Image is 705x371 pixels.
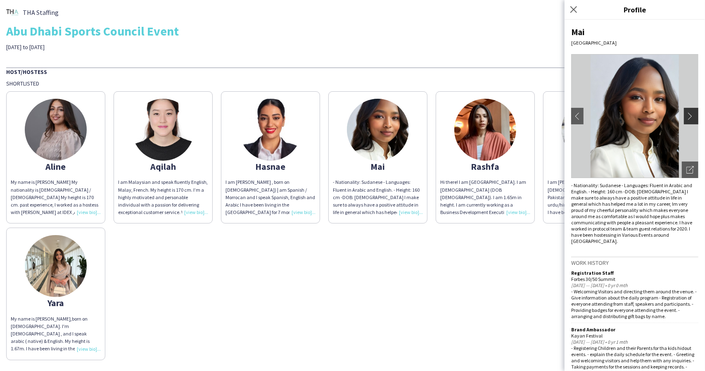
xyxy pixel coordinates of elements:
[571,270,698,276] div: Registration Staff
[571,282,698,288] div: [DATE] — [DATE] • 0 yr 0 mth
[562,99,624,161] img: thumb-162263944360b783537a8fa.jpeg
[565,4,705,15] h3: Profile
[11,299,101,307] div: Yara
[11,163,101,170] div: Aline
[571,40,698,46] div: [GEOGRAPHIC_DATA]
[571,26,698,38] div: Mai
[440,178,530,216] div: Hi there! I am [GEOGRAPHIC_DATA]. I am [DEMOGRAPHIC_DATA] (DOB [DEMOGRAPHIC_DATA]). I am 1.65m in...
[6,43,249,51] div: [DATE] to [DATE]
[682,162,698,178] div: Open photos pop-in
[571,333,698,339] div: Kayan Festival
[226,163,316,170] div: Hasnae
[571,288,698,319] div: - Welcoming Visitors and directing them around the venue. - Give information about the daily prog...
[118,163,208,170] div: Aqilah
[118,178,208,216] div: I am Malaysian and speak fluently English, Malay, French. My height is 170 cm. I’m a highly motiv...
[571,54,698,178] img: Crew avatar or photo
[11,178,101,216] div: My name is [PERSON_NAME] My nationality is [DEMOGRAPHIC_DATA] / [DEMOGRAPHIC_DATA] My height is 1...
[571,276,698,282] div: Forbes 30/50 Summit
[23,9,59,16] span: THA Staffing
[571,339,698,345] div: [DATE] — [DATE] • 0 yr 1 mth
[454,99,516,161] img: thumb-6718de9e3815e.jpeg
[440,163,530,170] div: Rashfa
[11,315,101,353] div: My name is [PERSON_NAME],born on [DEMOGRAPHIC_DATA]. I'm [DEMOGRAPHIC_DATA] , and I speak arabic ...
[571,326,698,333] div: Brand Ambassador
[347,99,409,161] img: thumb-64ef9ea6f04e3.jpeg
[240,99,301,161] img: thumb-686ecf40afa70.jpg
[6,6,19,19] img: thumb-d41a181b-c9d8-4484-a9c7-5a6994408612.png
[25,235,87,297] img: thumb-3c4366df-2dda-49c4-ac57-7476a23bfdf7.jpg
[571,182,698,244] div: - Nationality: Sudanese - Languages: Fluent in Arabic and English. - Height: 160 cm -DOB: [DEMOGR...
[6,80,699,87] div: Shortlisted
[226,178,316,216] div: I am [PERSON_NAME] , born on [DEMOGRAPHIC_DATA]) | am Spanish / Morrocan and I speak Spanish, Eng...
[6,25,699,37] div: Abu Dhabi Sports Council Event
[132,99,194,161] img: thumb-63710ea43099c.jpg
[333,178,423,216] div: - Nationality: Sudanese - Languages: Fluent in Arabic and English. - Height: 160 cm -DOB: [DEMOGR...
[25,99,87,161] img: thumb-6681b11a57181.jpeg
[548,163,638,170] div: Reem
[571,259,698,266] h3: Work history
[548,178,638,216] div: I am [PERSON_NAME], born on [DEMOGRAPHIC_DATA]. I am Pakistani/Omani and I speak english, urdu/hi...
[6,67,699,76] div: Host/Hostess
[333,163,423,170] div: Mai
